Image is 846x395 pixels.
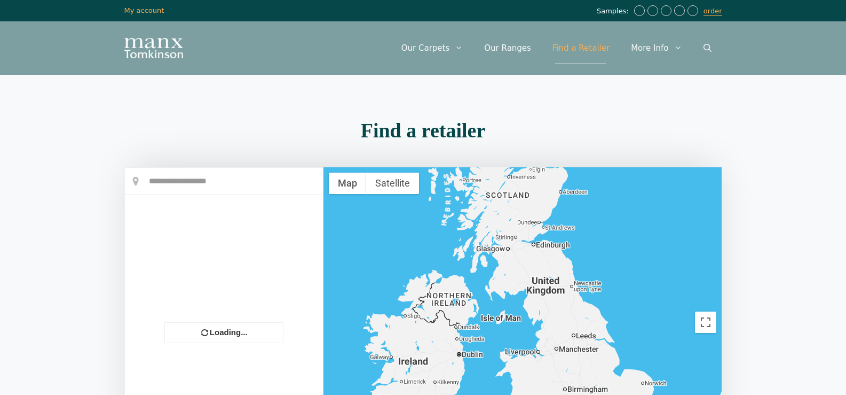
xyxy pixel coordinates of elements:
a: More Info [620,32,692,64]
a: My account [124,6,164,14]
h2: Find a retailer [124,120,722,141]
nav: Primary [391,32,722,64]
a: Find a Retailer [542,32,620,64]
a: Our Carpets [391,32,474,64]
div: Loading... [164,322,283,343]
a: Open Search Bar [693,32,722,64]
button: Show satellite imagery [366,173,419,194]
button: Toggle fullscreen view [695,312,716,333]
img: Manx Tomkinson [124,38,183,58]
a: order [703,7,722,16]
a: Our Ranges [473,32,542,64]
button: Show street map [329,173,366,194]
span: Samples: [597,7,631,16]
